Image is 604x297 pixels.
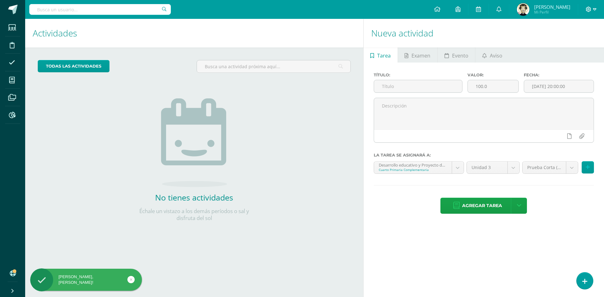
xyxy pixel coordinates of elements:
input: Puntos máximos [468,80,518,92]
input: Busca una actividad próxima aquí... [197,60,350,73]
span: Examen [411,48,430,63]
p: Échale un vistazo a los demás períodos o sal y disfruta del sol [131,208,257,222]
span: Evento [452,48,468,63]
span: Mi Perfil [534,9,570,15]
h1: Nueva actividad [371,19,596,47]
input: Título [374,80,462,92]
label: La tarea se asignará a: [374,153,594,157]
label: Valor: [467,73,519,77]
span: Tarea [377,48,391,63]
a: Evento [438,47,475,63]
a: Unidad 3 [467,162,519,173]
a: Desarrollo educativo y Proyecto de Vida 'A'Cuarto Primaria Complementaria [374,162,464,173]
span: Unidad 3 [472,162,503,173]
span: Agregar tarea [462,198,502,213]
h1: Actividades [33,19,356,47]
a: Tarea [364,47,398,63]
label: Título: [374,73,462,77]
a: Examen [398,47,437,63]
div: Cuarto Primaria Complementaria [379,168,447,172]
img: no_activities.png [161,98,227,187]
input: Busca un usuario... [29,4,171,15]
div: [PERSON_NAME], [PERSON_NAME]! [30,274,142,285]
h2: No tienes actividades [131,192,257,203]
label: Fecha: [524,73,594,77]
input: Fecha de entrega [524,80,594,92]
span: [PERSON_NAME] [534,4,570,10]
a: Aviso [475,47,509,63]
span: Aviso [490,48,502,63]
div: Desarrollo educativo y Proyecto de Vida 'A' [379,162,447,168]
a: Prueba Corta (0.0%) [523,162,578,173]
img: cec87810e7b0876db6346626e4ad5e30.png [517,3,529,16]
a: todas las Actividades [38,60,109,72]
span: Prueba Corta (0.0%) [527,162,561,173]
